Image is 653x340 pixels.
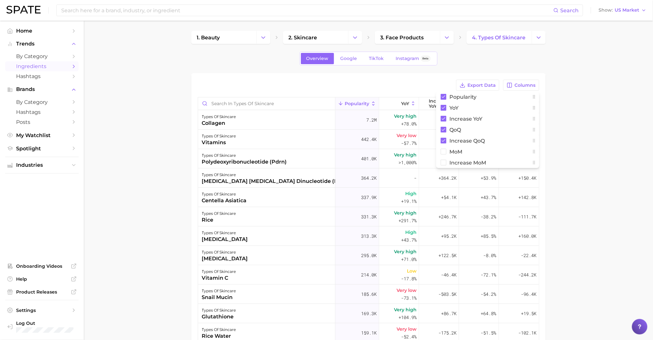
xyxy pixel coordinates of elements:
div: types of skincare [202,152,287,159]
span: 169.3k [361,310,377,317]
a: 1. beauty [191,31,256,44]
span: Increase MoM [450,160,486,165]
input: Search here for a brand, industry, or ingredient [61,5,553,16]
span: Columns [515,83,536,88]
button: types of skincarecollagen7.2mVery high+78.0%+3.2m+66.0%+4.0m [198,110,539,130]
div: Columns [436,91,539,168]
div: glutathione [202,313,236,321]
span: -54.2% [481,290,496,298]
span: Very high [394,248,417,255]
span: Popularity [450,94,477,100]
a: Spotlight [5,144,79,154]
span: 2. skincare [289,35,317,41]
div: types of skincare [202,190,247,198]
a: Onboarding Videos [5,261,79,271]
button: Trends [5,39,79,49]
span: Help [16,276,68,282]
button: types of skincare[MEDICAL_DATA]295.0kVery high+71.0%+122.5k-8.0%-22.4k [198,246,539,265]
span: Export Data [467,83,496,88]
span: Beta [423,56,429,61]
a: My Watchlist [5,130,79,140]
span: Very low [397,132,417,139]
div: types of skincare [202,132,236,140]
button: types of skincarevitamins442.4kVery low-57.7%-603.9k+72.1%+196.9k [198,130,539,149]
span: TikTok [369,56,384,61]
button: YoY [379,97,419,110]
div: [MEDICAL_DATA] [MEDICAL_DATA] dinucleotide (nad) [202,177,347,185]
a: by Category [5,51,79,61]
button: ShowUS Market [597,6,648,15]
span: Instagram [396,56,419,61]
a: Help [5,274,79,284]
div: rice [202,216,236,224]
span: 313.3k [361,232,377,240]
span: Settings [16,307,68,313]
span: Very high [394,112,417,120]
button: types of skincarerice331.3kVery high+291.7%+246.7k-38.2%-111.7k [198,207,539,226]
span: +43.7% [401,236,417,244]
a: Overview [301,53,334,64]
span: MoM [450,149,463,155]
span: Trends [16,41,68,47]
span: -503.5k [438,290,456,298]
span: +142.8k [519,194,537,201]
span: -22.4k [521,252,537,259]
span: 442.4k [361,135,377,143]
div: types of skincare [202,287,236,295]
a: 4. types of skincare [467,31,532,44]
button: Change Category [348,31,362,44]
span: YoY [401,101,409,106]
span: 401.0k [361,155,377,163]
span: Brands [16,86,68,92]
button: types of skincarepolydeoxyribonucleotide (pdrn)401.0kVery high>1,000%+387.6k+61.3%+289.3k [198,149,539,168]
a: Home [5,26,79,36]
button: Change Category [256,31,270,44]
button: Industries [5,160,79,170]
button: Popularity [335,97,379,110]
span: +291.7% [399,217,417,225]
span: +64.8% [481,310,496,317]
button: types of skincaresnail mucin185.6kVery low-73.1%-503.5k-54.2%-96.4k [198,285,539,304]
a: 3. face products [375,31,440,44]
span: +104.9% [399,314,417,321]
span: -46.4k [441,271,456,279]
span: +43.7% [481,194,496,201]
span: Increase YoY [450,116,483,122]
span: +54.1k [441,194,456,201]
div: types of skincare [202,306,236,314]
span: Increase QoQ [450,138,485,144]
a: Ingredients [5,61,79,71]
a: Log out. Currently logged in with e-mail katherine_helo@us.amorepacific.com. [5,318,79,335]
span: 295.0k [361,252,377,259]
span: +53.9% [481,174,496,182]
span: -96.4k [521,290,537,298]
span: Home [16,28,68,34]
a: Settings [5,305,79,315]
span: Product Releases [16,289,68,295]
span: >1,000% [399,159,417,165]
a: InstagramBeta [390,53,436,64]
span: by Category [16,99,68,105]
span: Search [561,7,579,14]
button: types of skincareglutathione169.3kVery high+104.9%+86.7k+64.8%+19.5k [198,304,539,323]
span: Posts [16,119,68,125]
span: US Market [615,8,639,12]
a: TikTok [364,53,389,64]
button: Export Data [456,80,499,91]
span: -8.0% [484,252,496,259]
span: Hashtags [16,73,68,79]
span: 159.1k [361,329,377,337]
span: - [414,174,417,182]
a: Posts [5,117,79,127]
span: -102.1k [519,329,537,337]
span: -72.1% [481,271,496,279]
button: Brands [5,85,79,94]
span: -17.8% [401,275,417,283]
div: vitamins [202,139,236,146]
button: types of skincarevitamin c214.0kLow-17.8%-46.4k-72.1%-244.2k [198,265,539,285]
span: High [405,190,417,197]
span: 4. types of skincare [472,35,526,41]
button: Increase YoY [419,97,459,110]
div: [MEDICAL_DATA] [202,235,248,243]
span: +71.0% [401,255,417,263]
